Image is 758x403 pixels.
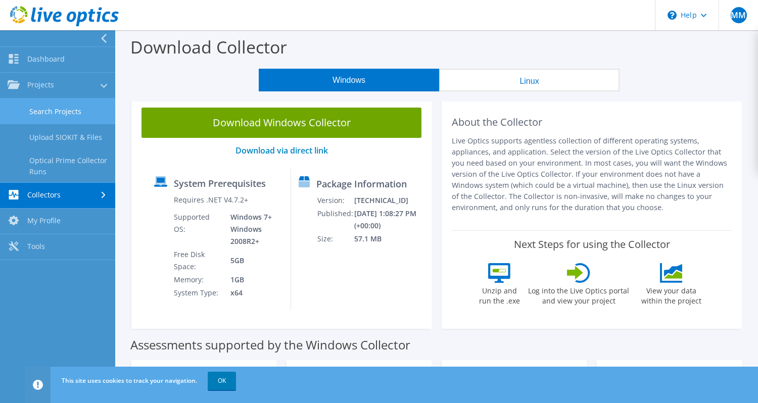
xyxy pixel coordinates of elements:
td: Version: [317,194,354,207]
td: System Type: [173,286,223,299]
label: Package Information [316,179,407,189]
button: Linux [439,69,620,91]
td: Supported OS: [173,211,223,248]
p: Live Optics supports agentless collection of different operating systems, appliances, and applica... [452,135,732,213]
label: System Prerequisites [174,178,266,188]
label: Assessments supported by the Windows Collector [130,340,410,350]
td: [TECHNICAL_ID] [354,194,427,207]
svg: \n [668,11,677,20]
td: 5GB [223,248,283,273]
a: Download via direct link [235,145,328,156]
a: Download Windows Collector [141,108,421,138]
td: 1GB [223,273,283,286]
td: Memory: [173,273,223,286]
span: This site uses cookies to track your navigation. [62,376,197,385]
td: Size: [317,232,354,245]
td: [DATE] 1:08:27 PM (+00:00) [354,207,427,232]
a: OK [208,372,236,390]
td: Published: [317,207,354,232]
h2: About the Collector [452,116,732,128]
span: MM [731,7,747,23]
label: Unzip and run the .exe [476,283,523,306]
button: Windows [259,69,439,91]
td: 57.1 MB [354,232,427,245]
label: Log into the Live Optics portal and view your project [528,283,630,306]
label: Download Collector [130,35,287,59]
label: Requires .NET V4.7.2+ [174,195,248,205]
td: x64 [223,286,283,299]
td: Free Disk Space: [173,248,223,273]
label: View your data within the project [635,283,707,306]
label: Next Steps for using the Collector [514,238,670,250]
td: Windows 7+ Windows 2008R2+ [223,211,283,248]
